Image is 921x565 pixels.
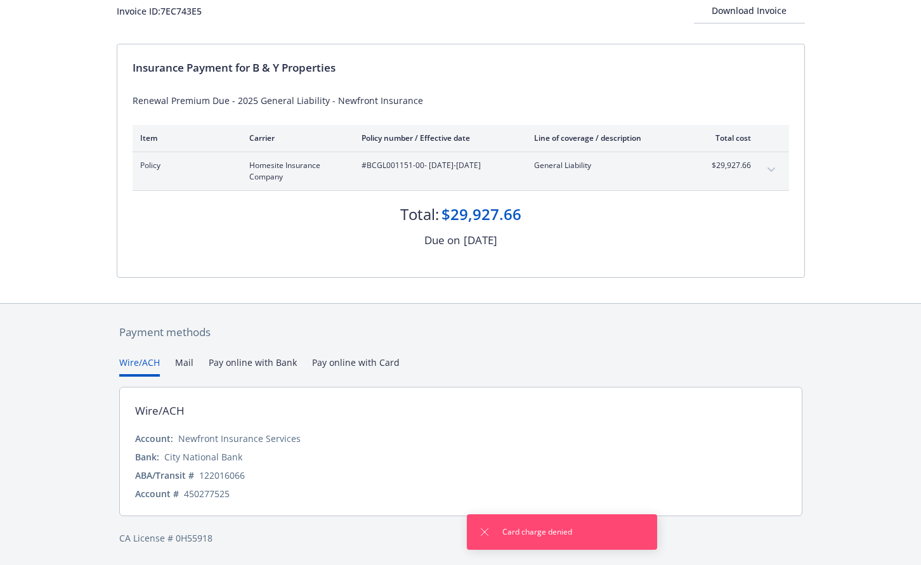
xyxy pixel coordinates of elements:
button: Wire/ACH [119,356,160,377]
div: Invoice ID: 7EC743E5 [117,4,202,18]
button: expand content [761,160,781,180]
div: Account: [135,432,173,445]
div: Total cost [703,133,751,143]
button: Pay online with Card [312,356,400,377]
div: [DATE] [464,232,497,249]
div: Bank: [135,450,159,464]
div: 450277525 [184,487,230,500]
button: Mail [175,356,193,377]
span: Card charge denied [502,526,572,538]
span: Homesite Insurance Company [249,160,341,183]
div: Item [140,133,229,143]
div: Carrier [249,133,341,143]
span: $29,927.66 [703,160,751,171]
span: General Liability [534,160,683,171]
button: Dismiss notification [477,524,492,540]
div: $29,927.66 [441,204,521,225]
button: Pay online with Bank [209,356,297,377]
span: #BCGL001151-00 - [DATE]-[DATE] [362,160,514,171]
div: Renewal Premium Due - 2025 General Liability - Newfront Insurance [133,94,789,107]
div: Insurance Payment for B & Y Properties [133,60,789,76]
div: Total: [400,204,439,225]
div: PolicyHomesite Insurance Company#BCGL001151-00- [DATE]-[DATE]General Liability$29,927.66expand co... [133,152,789,190]
div: 122016066 [199,469,245,482]
div: Newfront Insurance Services [178,432,301,445]
div: Policy number / Effective date [362,133,514,143]
div: CA License # 0H55918 [119,531,802,545]
div: Wire/ACH [135,403,185,419]
div: Due on [424,232,460,249]
span: Policy [140,160,229,171]
div: ABA/Transit # [135,469,194,482]
div: Payment methods [119,324,802,341]
div: City National Bank [164,450,242,464]
div: Account # [135,487,179,500]
div: Line of coverage / description [534,133,683,143]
